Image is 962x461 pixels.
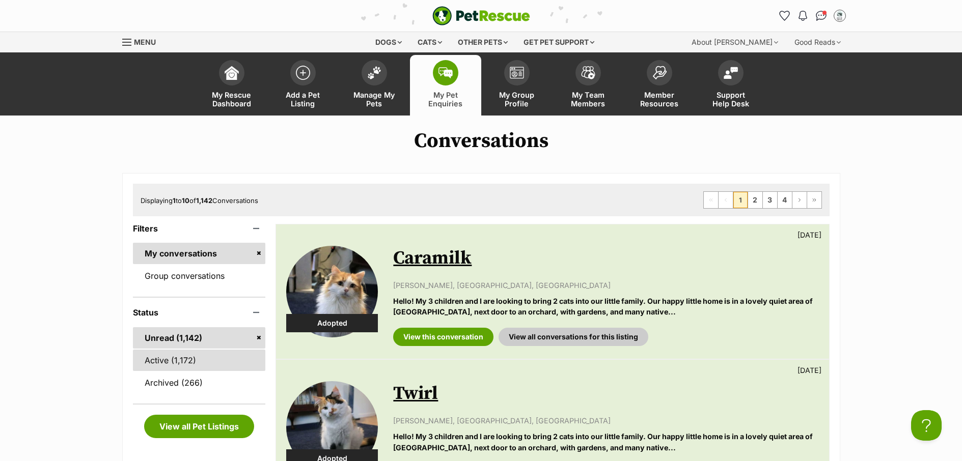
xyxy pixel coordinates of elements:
[133,327,266,349] a: Unread (1,142)
[133,265,266,286] a: Group conversations
[652,66,667,79] img: member-resources-icon-8e73f808a243e03378d46382f2149f9095a855e16c252ad45f914b54edf8863c.svg
[339,55,410,116] a: Manage My Pets
[351,91,397,108] span: Manage My Pets
[393,431,818,453] p: Hello! My 3 children and I are looking to bring 2 cats into our little family. Our happy little h...
[565,91,611,108] span: My Team Members
[280,91,326,108] span: Add a Pet Listing
[516,32,601,52] div: Get pet support
[553,55,624,116] a: My Team Members
[393,280,818,291] p: [PERSON_NAME], [GEOGRAPHIC_DATA], [GEOGRAPHIC_DATA]
[296,66,310,80] img: add-pet-listing-icon-0afa8454b4691262ce3f59096e99ab1cd57d4a30225e0717b998d2c9b9846f56.svg
[286,246,378,337] img: Caramilk
[423,91,469,108] span: My Pet Enquiries
[141,196,258,205] span: Displaying to of Conversations
[368,32,409,52] div: Dogs
[432,6,530,25] img: logo-e224e6f780fb5917bec1dbf3a21bbac754714ae5b6737aabdf751b685950b380.svg
[182,196,189,205] strong: 10
[122,32,163,50] a: Menu
[798,365,821,376] p: [DATE]
[777,8,848,24] ul: Account quick links
[787,32,848,52] div: Good Reads
[209,91,255,108] span: My Rescue Dashboard
[835,11,845,21] img: Belle Vie Animal Rescue profile pic
[196,196,212,205] strong: 1,142
[225,66,239,80] img: dashboard-icon-eb2f2d2d3e046f16d808141f083e7271f6b2e854fb5c12c21221c1fb7104beca.svg
[451,32,515,52] div: Other pets
[695,55,766,116] a: Support Help Desk
[393,415,818,426] p: [PERSON_NAME], [GEOGRAPHIC_DATA], [GEOGRAPHIC_DATA]
[778,192,792,208] a: Page 4
[777,8,793,24] a: Favourites
[133,350,266,371] a: Active (1,172)
[624,55,695,116] a: Member Resources
[724,67,738,79] img: help-desk-icon-fdf02630f3aa405de69fd3d07c3f3aa587a6932b1a1747fa1d2bba05be0121f9.svg
[286,314,378,332] div: Adopted
[410,55,481,116] a: My Pet Enquiries
[719,192,733,208] span: Previous page
[267,55,339,116] a: Add a Pet Listing
[748,192,762,208] a: Page 2
[792,192,807,208] a: Next page
[481,55,553,116] a: My Group Profile
[196,55,267,116] a: My Rescue Dashboard
[410,32,449,52] div: Cats
[763,192,777,208] a: Page 3
[795,8,811,24] button: Notifications
[799,11,807,21] img: notifications-46538b983faf8c2785f20acdc204bb7945ddae34d4c08c2a6579f10ce5e182be.svg
[581,66,595,79] img: team-members-icon-5396bd8760b3fe7c0b43da4ab00e1e3bb1a5d9ba89233759b79545d2d3fc5d0d.svg
[133,224,266,233] header: Filters
[510,67,524,79] img: group-profile-icon-3fa3cf56718a62981997c0bc7e787c4b2cf8bcc04b72c1350f741eb67cf2f40e.svg
[807,192,821,208] a: Last page
[393,296,818,318] p: Hello! My 3 children and I are looking to bring 2 cats into our little family. Our happy little h...
[133,372,266,393] a: Archived (266)
[703,191,822,209] nav: Pagination
[733,192,748,208] span: Page 1
[499,328,648,346] a: View all conversations for this listing
[684,32,785,52] div: About [PERSON_NAME]
[704,192,718,208] span: First page
[393,382,438,405] a: Twirl
[708,91,754,108] span: Support Help Desk
[133,243,266,264] a: My conversations
[911,410,942,441] iframe: Help Scout Beacon - Open
[637,91,682,108] span: Member Resources
[173,196,176,205] strong: 1
[813,8,830,24] a: Conversations
[494,91,540,108] span: My Group Profile
[393,247,472,270] a: Caramilk
[432,6,530,25] a: PetRescue
[367,66,381,79] img: manage-my-pets-icon-02211641906a0b7f246fdf0571729dbe1e7629f14944591b6c1af311fb30b64b.svg
[438,67,453,78] img: pet-enquiries-icon-7e3ad2cf08bfb03b45e93fb7055b45f3efa6380592205ae92323e6603595dc1f.svg
[134,38,156,46] span: Menu
[832,8,848,24] button: My account
[144,415,254,438] a: View all Pet Listings
[816,11,827,21] img: chat-41dd97257d64d25036548639549fe6c8038ab92f7586957e7f3b1b290dea8141.svg
[133,308,266,317] header: Status
[393,328,493,346] a: View this conversation
[798,229,821,240] p: [DATE]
